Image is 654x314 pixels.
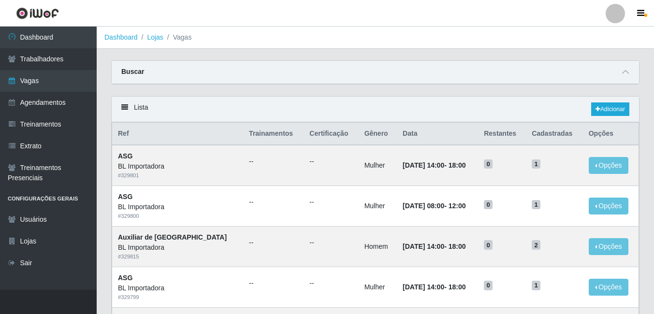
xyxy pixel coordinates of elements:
[484,240,493,250] span: 0
[449,202,466,210] time: 12:00
[118,212,237,220] div: # 329800
[304,123,358,145] th: Certificação
[118,233,227,241] strong: Auxiliar de [GEOGRAPHIC_DATA]
[403,283,444,291] time: [DATE] 14:00
[532,159,540,169] span: 1
[118,293,237,301] div: # 329799
[118,202,237,212] div: BL Importadora
[249,238,298,248] ul: --
[589,198,628,214] button: Opções
[309,197,352,207] ul: --
[403,161,465,169] strong: -
[403,202,465,210] strong: -
[359,226,397,267] td: Homem
[449,161,466,169] time: 18:00
[112,123,244,145] th: Ref
[449,283,466,291] time: 18:00
[309,157,352,167] ul: --
[589,157,628,174] button: Opções
[591,102,629,116] a: Adicionar
[118,193,132,200] strong: ASG
[309,278,352,288] ul: --
[403,283,465,291] strong: -
[484,281,493,290] span: 0
[121,68,144,75] strong: Buscar
[118,161,237,171] div: BL Importadora
[163,32,192,43] li: Vagas
[359,145,397,186] td: Mulher
[397,123,478,145] th: Data
[359,123,397,145] th: Gênero
[449,243,466,250] time: 18:00
[484,200,493,210] span: 0
[532,240,540,250] span: 2
[118,152,132,160] strong: ASG
[97,27,654,49] nav: breadcrumb
[249,278,298,288] ul: --
[16,7,59,19] img: CoreUI Logo
[583,123,639,145] th: Opções
[118,253,237,261] div: # 329815
[532,281,540,290] span: 1
[484,159,493,169] span: 0
[112,97,639,122] div: Lista
[147,33,163,41] a: Lojas
[359,186,397,227] td: Mulher
[118,274,132,282] strong: ASG
[104,33,138,41] a: Dashboard
[526,123,583,145] th: Cadastradas
[359,267,397,307] td: Mulher
[243,123,304,145] th: Trainamentos
[403,161,444,169] time: [DATE] 14:00
[589,279,628,296] button: Opções
[118,171,237,180] div: # 329801
[478,123,526,145] th: Restantes
[249,157,298,167] ul: --
[532,200,540,210] span: 1
[589,238,628,255] button: Opções
[249,197,298,207] ul: --
[403,202,444,210] time: [DATE] 08:00
[403,243,465,250] strong: -
[309,238,352,248] ul: --
[118,243,237,253] div: BL Importadora
[118,283,237,293] div: BL Importadora
[403,243,444,250] time: [DATE] 14:00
